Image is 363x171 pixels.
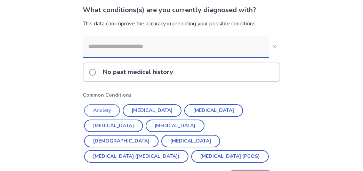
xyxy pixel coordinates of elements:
[184,104,243,117] button: [MEDICAL_DATA]
[83,19,280,28] div: This data can improve the accuracy in predicting your possible conditions.
[84,150,188,163] button: [MEDICAL_DATA] ([MEDICAL_DATA])
[83,91,280,99] p: Common Conditions
[83,36,269,57] input: Close
[161,135,220,147] button: [MEDICAL_DATA]
[99,63,177,81] p: No past medical history
[191,150,269,163] button: [MEDICAL_DATA] (PCOS)
[84,135,159,147] button: [DEMOGRAPHIC_DATA]
[84,120,143,132] button: [MEDICAL_DATA]
[123,104,181,117] button: [MEDICAL_DATA]
[269,41,280,52] button: Close
[84,104,120,117] button: Anxiety
[146,120,204,132] button: [MEDICAL_DATA]
[83,5,280,15] p: What conditions(s) are you currently diagnosed with?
